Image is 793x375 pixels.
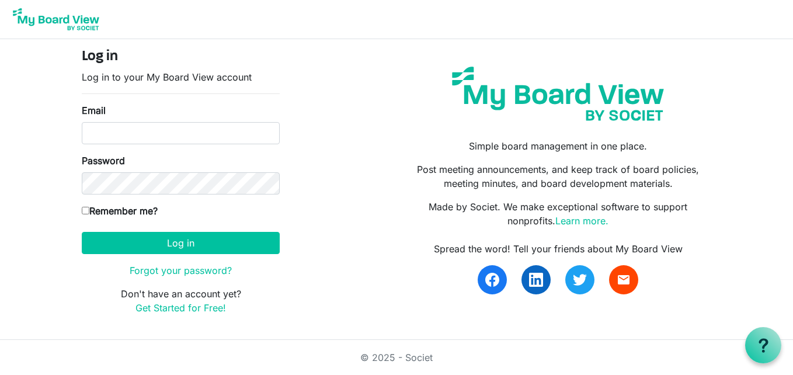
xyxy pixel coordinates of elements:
img: My Board View Logo [9,5,103,34]
a: © 2025 - Societ [360,352,433,363]
label: Email [82,103,106,117]
h4: Log in [82,48,280,65]
img: facebook.svg [485,273,499,287]
p: Made by Societ. We make exceptional software to support nonprofits. [405,200,711,228]
p: Don't have an account yet? [82,287,280,315]
div: Spread the word! Tell your friends about My Board View [405,242,711,256]
img: twitter.svg [573,273,587,287]
input: Remember me? [82,207,89,214]
img: linkedin.svg [529,273,543,287]
label: Password [82,154,125,168]
img: my-board-view-societ.svg [443,58,673,130]
a: Learn more. [555,215,608,227]
p: Log in to your My Board View account [82,70,280,84]
a: Get Started for Free! [135,302,226,314]
a: Forgot your password? [130,265,232,276]
span: email [617,273,631,287]
p: Post meeting announcements, and keep track of board policies, meeting minutes, and board developm... [405,162,711,190]
label: Remember me? [82,204,158,218]
button: Log in [82,232,280,254]
a: email [609,265,638,294]
p: Simple board management in one place. [405,139,711,153]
